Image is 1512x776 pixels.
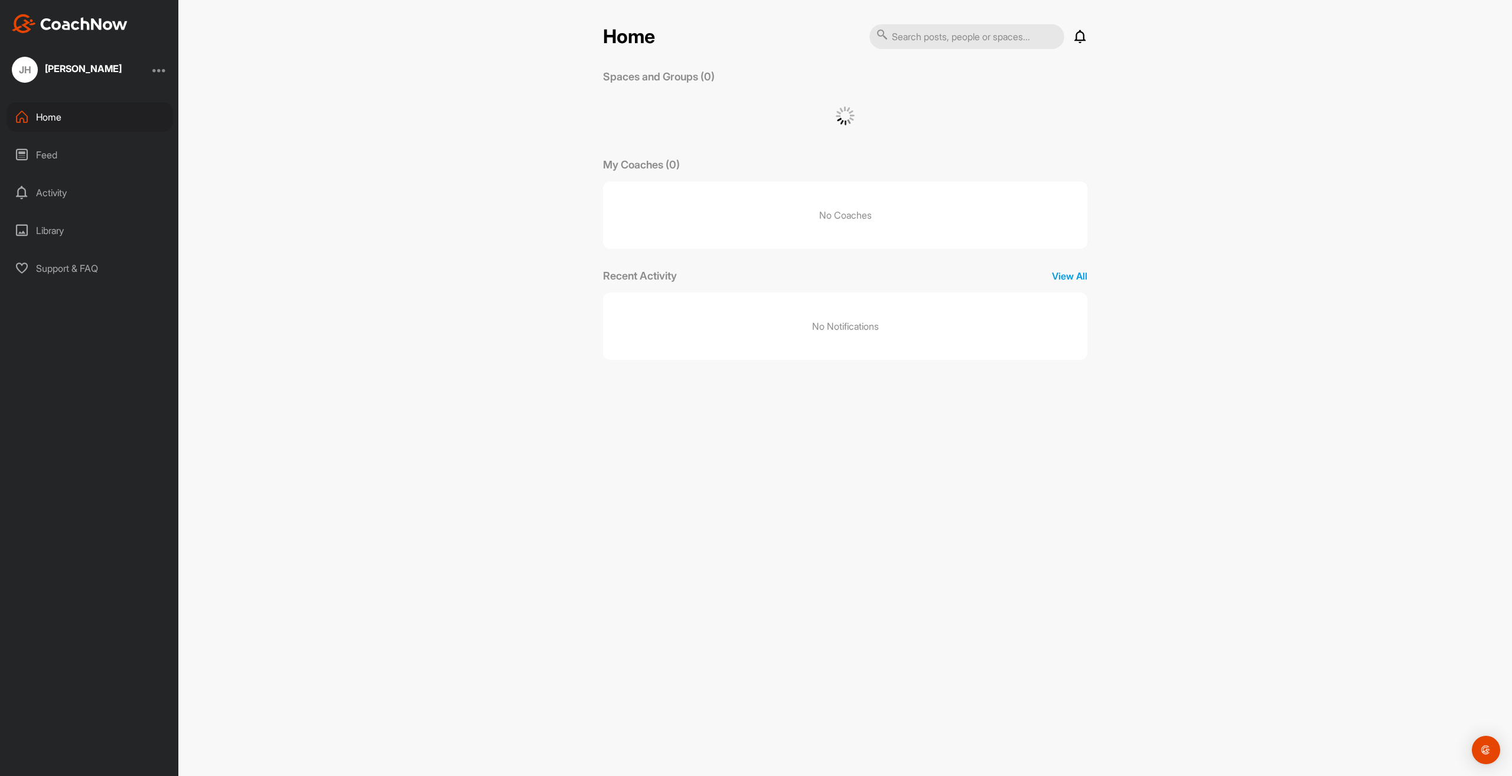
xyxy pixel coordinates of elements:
h2: Home [603,25,655,48]
div: Support & FAQ [6,254,173,283]
p: View All [1052,269,1087,283]
div: Activity [6,178,173,207]
div: Home [6,102,173,132]
img: CoachNow [12,14,128,33]
div: JH [12,57,38,83]
input: Search posts, people or spaces... [869,24,1064,49]
p: My Coaches (0) [603,157,680,173]
p: No Coaches [603,181,1087,249]
p: Spaces and Groups (0) [603,69,715,85]
p: No Notifications [812,319,879,333]
div: Open Intercom Messenger [1472,736,1500,764]
p: Recent Activity [603,268,677,284]
div: [PERSON_NAME] [45,64,122,73]
div: Feed [6,140,173,170]
div: Library [6,216,173,245]
img: G6gVgL6ErOh57ABN0eRmCEwV0I4iEi4d8EwaPGI0tHgoAbU4EAHFLEQAh+QQFCgALACwIAA4AGAASAAAEbHDJSesaOCdk+8xg... [836,106,855,125]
